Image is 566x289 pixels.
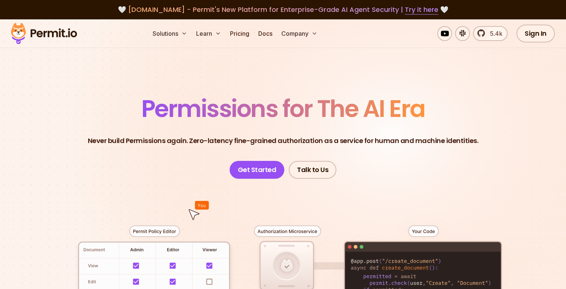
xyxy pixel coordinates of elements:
a: Docs [255,26,275,41]
a: Sign In [517,25,555,42]
span: 5.4k [486,29,502,38]
div: 🤍 🤍 [18,4,548,15]
a: Talk to Us [289,161,336,179]
a: Get Started [230,161,285,179]
a: Try it here [405,5,438,15]
a: 5.4k [473,26,508,41]
img: Permit logo [7,21,80,46]
span: Permissions for The AI Era [141,92,425,125]
button: Learn [193,26,224,41]
span: [DOMAIN_NAME] - Permit's New Platform for Enterprise-Grade AI Agent Security | [128,5,438,14]
p: Never build Permissions again. Zero-latency fine-grained authorization as a service for human and... [88,136,479,146]
button: Company [278,26,320,41]
button: Solutions [150,26,190,41]
a: Pricing [227,26,252,41]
